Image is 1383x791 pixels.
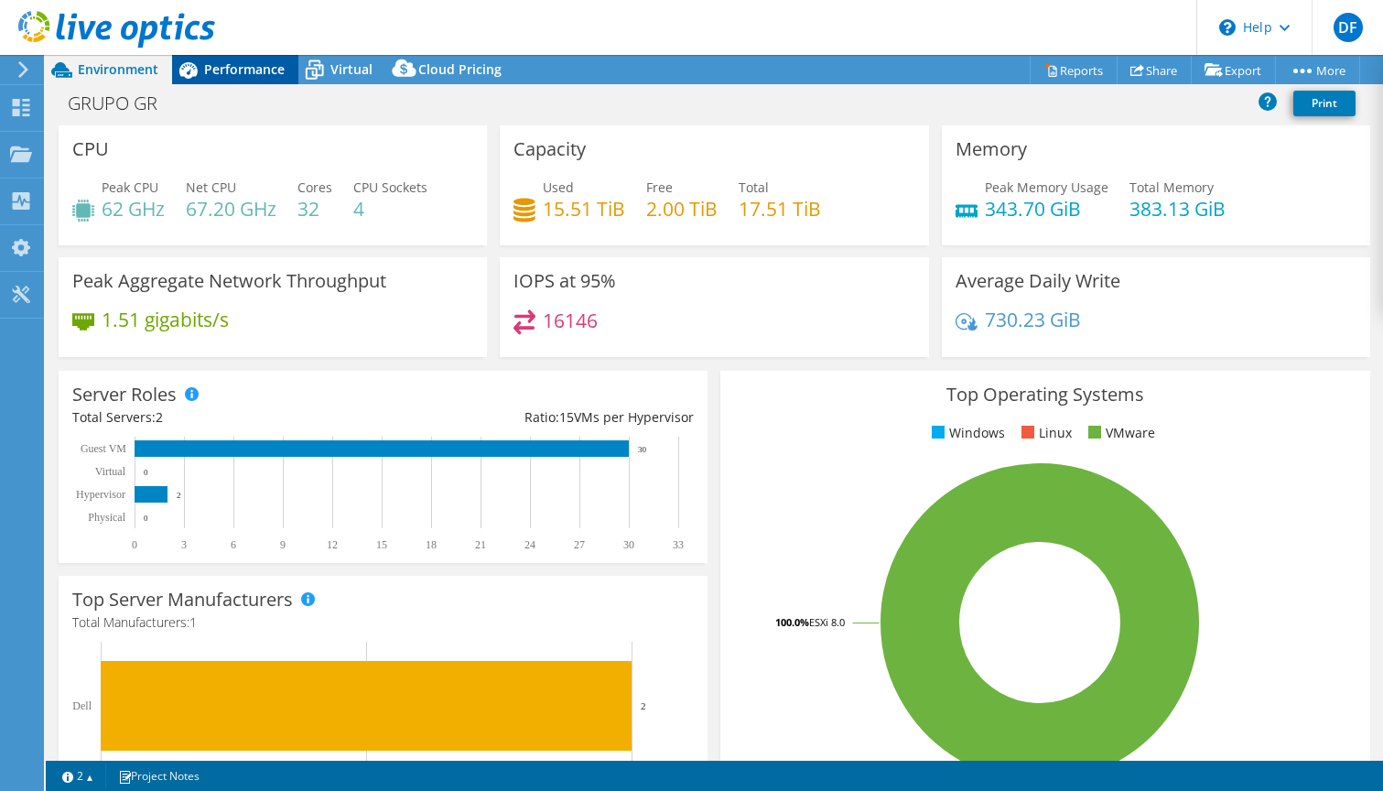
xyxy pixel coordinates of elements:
[1117,56,1192,84] a: Share
[327,538,338,551] text: 12
[95,465,126,478] text: Virtual
[623,538,634,551] text: 30
[353,179,427,196] span: CPU Sockets
[49,764,106,787] a: 2
[475,538,486,551] text: 21
[330,60,373,78] span: Virtual
[105,764,212,787] a: Project Notes
[156,408,163,426] span: 2
[574,538,585,551] text: 27
[78,60,158,78] span: Environment
[102,309,229,330] h4: 1.51 gigabits/s
[927,423,1005,443] li: Windows
[72,590,293,610] h3: Top Server Manufacturers
[1084,423,1155,443] li: VMware
[102,179,158,196] span: Peak CPU
[204,60,285,78] span: Performance
[524,538,535,551] text: 24
[280,538,286,551] text: 9
[81,442,126,455] text: Guest VM
[956,271,1120,291] h3: Average Daily Write
[1334,13,1363,42] span: DF
[673,538,684,551] text: 33
[1129,199,1226,219] h4: 383.13 GiB
[1219,19,1236,36] svg: \n
[376,538,387,551] text: 15
[102,199,165,219] h4: 62 GHz
[956,139,1027,159] h3: Memory
[72,407,384,428] div: Total Servers:
[186,179,236,196] span: Net CPU
[297,199,332,219] h4: 32
[543,310,598,330] h4: 16146
[72,612,694,633] h4: Total Manufacturers:
[132,538,137,551] text: 0
[59,93,186,114] h1: GRUPO GR
[513,139,586,159] h3: Capacity
[426,538,437,551] text: 18
[559,408,574,426] span: 15
[186,199,276,219] h4: 67.20 GHz
[1017,423,1072,443] li: Linux
[1129,179,1214,196] span: Total Memory
[513,271,616,291] h3: IOPS at 95%
[144,514,148,523] text: 0
[985,309,1081,330] h4: 730.23 GiB
[543,199,625,219] h4: 15.51 TiB
[189,613,197,631] span: 1
[739,179,769,196] span: Total
[72,139,109,159] h3: CPU
[641,700,646,711] text: 2
[144,468,148,477] text: 0
[231,538,236,551] text: 6
[384,407,695,428] div: Ratio: VMs per Hypervisor
[809,615,845,629] tspan: ESXi 8.0
[1191,56,1276,84] a: Export
[775,615,809,629] tspan: 100.0%
[72,699,92,712] text: Dell
[353,199,427,219] h4: 4
[76,488,125,501] text: Hypervisor
[181,538,187,551] text: 3
[638,445,647,454] text: 30
[72,271,386,291] h3: Peak Aggregate Network Throughput
[1030,56,1118,84] a: Reports
[985,199,1108,219] h4: 343.70 GiB
[418,60,502,78] span: Cloud Pricing
[646,199,718,219] h4: 2.00 TiB
[1275,56,1360,84] a: More
[72,385,177,405] h3: Server Roles
[297,179,332,196] span: Cores
[734,385,1356,405] h3: Top Operating Systems
[985,179,1108,196] span: Peak Memory Usage
[88,511,125,524] text: Physical
[646,179,673,196] span: Free
[1293,91,1356,116] a: Print
[739,199,821,219] h4: 17.51 TiB
[177,491,181,500] text: 2
[543,179,574,196] span: Used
